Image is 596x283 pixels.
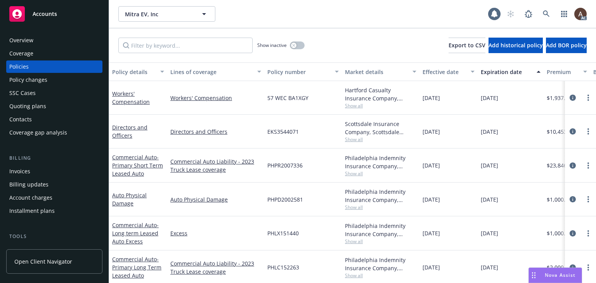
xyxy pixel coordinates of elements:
[170,195,261,204] a: Auto Physical Damage
[267,229,299,237] span: PHLX151440
[267,195,303,204] span: PHPD2002581
[118,38,253,53] input: Filter by keyword...
[112,221,159,245] a: Commercial Auto
[574,8,587,20] img: photo
[539,6,554,22] a: Search
[345,136,416,143] span: Show all
[9,165,30,178] div: Invoices
[584,229,593,238] a: more
[112,154,163,177] span: - Primary Short Term Leased Auto
[267,94,308,102] span: 57 WEC BA1XGY
[449,41,485,49] span: Export to CSV
[345,204,416,211] span: Show all
[345,120,416,136] div: Scottsdale Insurance Company, Scottsdale Insurance Company (Nationwide), Anzen Insurance Solution...
[584,161,593,170] a: more
[423,128,440,136] span: [DATE]
[267,128,299,136] span: EKS3544071
[547,128,575,136] span: $10,453.00
[14,257,72,266] span: Open Client Navigator
[6,100,102,112] a: Quoting plans
[9,100,46,112] div: Quoting plans
[489,41,543,49] span: Add historical policy
[345,256,416,272] div: Philadelphia Indemnity Insurance Company, [GEOGRAPHIC_DATA] Insurance Companies
[547,94,572,102] span: $1,937.00
[9,60,29,73] div: Policies
[267,263,299,271] span: PHLC152263
[6,3,102,25] a: Accounts
[267,161,303,169] span: PHPR2007336
[345,86,416,102] div: Hartford Casualty Insurance Company, Hartford Insurance Group
[481,161,498,169] span: [DATE]
[546,38,587,53] button: Add BOR policy
[9,205,55,217] div: Installment plans
[6,165,102,178] a: Invoices
[170,128,261,136] a: Directors and Officers
[584,263,593,272] a: more
[6,34,102,47] a: Overview
[423,68,466,76] div: Effective date
[118,6,215,22] button: Mitra EV, Inc
[423,94,440,102] span: [DATE]
[547,68,579,76] div: Premium
[521,6,536,22] a: Report a Bug
[9,113,32,126] div: Contacts
[489,38,543,53] button: Add historical policy
[481,263,498,271] span: [DATE]
[547,195,572,204] span: $1,000.00
[547,263,572,271] span: $2,000.00
[6,87,102,99] a: SSC Cases
[345,170,416,177] span: Show all
[167,62,264,81] button: Lines of coverage
[584,127,593,136] a: more
[423,161,440,169] span: [DATE]
[478,62,544,81] button: Expiration date
[449,38,485,53] button: Export to CSV
[528,267,582,283] button: Nova Assist
[264,62,342,81] button: Policy number
[112,90,150,105] a: Workers' Compensation
[9,47,33,60] div: Coverage
[345,222,416,238] div: Philadelphia Indemnity Insurance Company, [GEOGRAPHIC_DATA] Insurance Companies
[9,192,52,204] div: Account charges
[257,42,287,48] span: Show inactive
[6,192,102,204] a: Account charges
[112,255,161,279] a: Commercial Auto
[545,272,575,278] span: Nova Assist
[112,68,156,76] div: Policy details
[481,229,498,237] span: [DATE]
[112,154,163,177] a: Commercial Auto
[419,62,478,81] button: Effective date
[423,195,440,204] span: [DATE]
[584,93,593,102] a: more
[170,68,253,76] div: Lines of coverage
[6,205,102,217] a: Installment plans
[556,6,572,22] a: Switch app
[112,192,147,207] a: Auto Physical Damage
[170,157,261,174] a: Commercial Auto Liability - 2023 Truck Lease coverage
[9,34,33,47] div: Overview
[345,188,416,204] div: Philadelphia Indemnity Insurance Company, [GEOGRAPHIC_DATA] Insurance Companies
[568,93,577,102] a: circleInformation
[423,229,440,237] span: [DATE]
[9,74,47,86] div: Policy changes
[544,62,590,81] button: Premium
[112,221,159,245] span: - Long term Leased Auto Excess
[267,68,330,76] div: Policy number
[345,68,408,76] div: Market details
[6,74,102,86] a: Policy changes
[6,178,102,191] a: Billing updates
[9,178,49,191] div: Billing updates
[481,128,498,136] span: [DATE]
[6,126,102,139] a: Coverage gap analysis
[6,60,102,73] a: Policies
[568,195,577,204] a: circleInformation
[568,127,577,136] a: circleInformation
[33,11,57,17] span: Accounts
[546,41,587,49] span: Add BOR policy
[112,255,161,279] span: - Primary Long Term Leased Auto
[6,233,102,240] div: Tools
[568,263,577,272] a: circleInformation
[345,154,416,170] div: Philadelphia Indemnity Insurance Company, [GEOGRAPHIC_DATA] Insurance Companies
[9,87,36,99] div: SSC Cases
[568,161,577,170] a: circleInformation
